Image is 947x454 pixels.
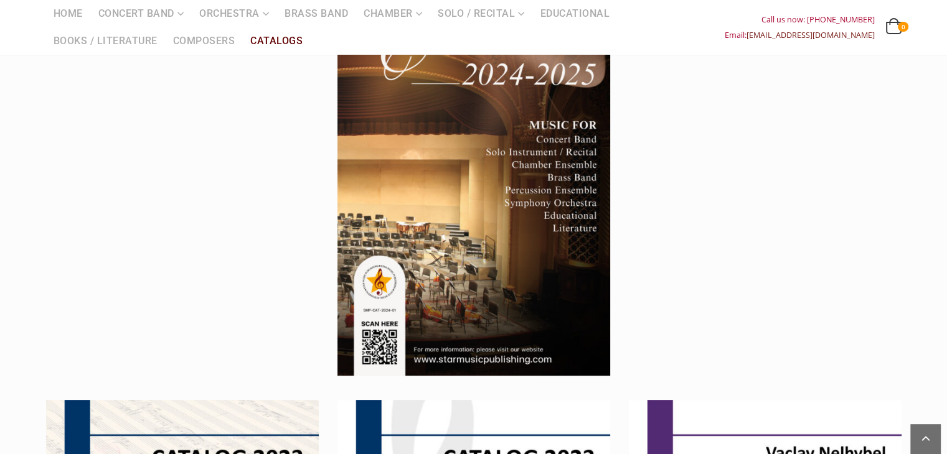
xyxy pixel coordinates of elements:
[898,22,908,32] span: 0
[166,27,243,55] a: Composers
[243,27,310,55] a: Catalogs
[725,27,875,43] div: Email:
[747,30,875,40] a: [EMAIL_ADDRESS][DOMAIN_NAME]
[725,12,875,27] div: Call us now: [PHONE_NUMBER]
[46,27,165,55] a: Books / Literature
